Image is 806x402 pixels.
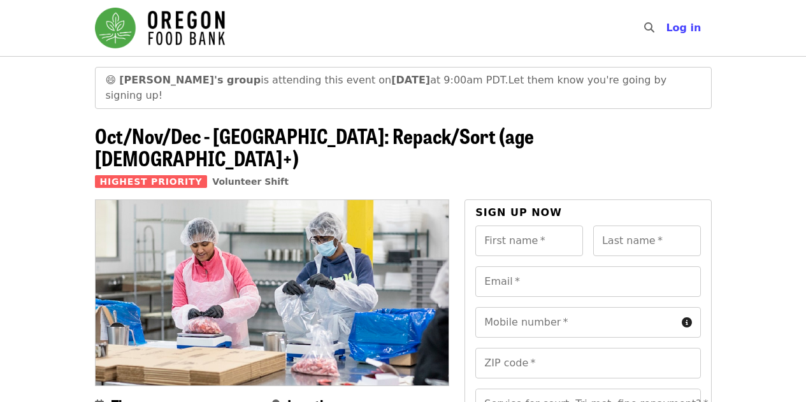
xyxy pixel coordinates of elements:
i: circle-info icon [682,317,692,329]
span: Highest Priority [95,175,208,188]
input: ZIP code [475,348,700,378]
input: Last name [593,226,701,256]
span: Sign up now [475,206,562,219]
input: Search [662,13,672,43]
strong: [DATE] [391,74,430,86]
span: Oct/Nov/Dec - [GEOGRAPHIC_DATA]: Repack/Sort (age [DEMOGRAPHIC_DATA]+) [95,120,534,173]
img: Oct/Nov/Dec - Beaverton: Repack/Sort (age 10+) organized by Oregon Food Bank [96,200,449,385]
span: is attending this event on at 9:00am PDT. [119,74,508,86]
strong: [PERSON_NAME]'s group [119,74,261,86]
span: Log in [666,22,701,34]
span: grinning face emoji [106,74,117,86]
button: Log in [656,15,711,41]
input: Email [475,266,700,297]
img: Oregon Food Bank - Home [95,8,225,48]
i: search icon [644,22,654,34]
input: Mobile number [475,307,676,338]
input: First name [475,226,583,256]
a: Volunteer Shift [212,176,289,187]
